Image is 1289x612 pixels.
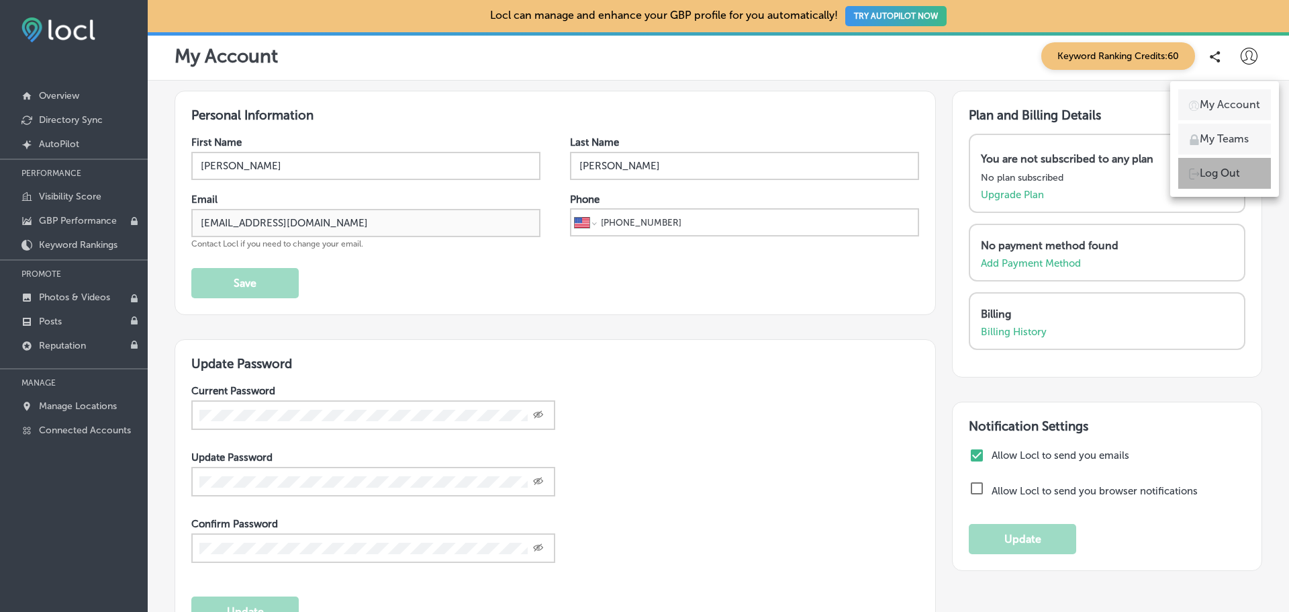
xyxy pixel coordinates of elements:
a: My Account [1178,89,1271,120]
p: Manage Locations [39,400,117,412]
p: Photos & Videos [39,292,110,303]
p: Keyword Rankings [39,239,117,251]
a: Log Out [1178,158,1271,189]
p: Visibility Score [39,191,101,202]
p: Connected Accounts [39,425,131,436]
button: TRY AUTOPILOT NOW [845,6,947,26]
p: My Teams [1200,131,1249,147]
p: Log Out [1200,165,1240,181]
p: My Account [1200,97,1260,113]
p: Directory Sync [39,114,103,126]
p: Overview [39,90,79,101]
p: Reputation [39,340,86,351]
p: AutoPilot [39,138,79,150]
img: fda3e92497d09a02dc62c9cd864e3231.png [21,17,95,42]
p: GBP Performance [39,215,117,226]
a: My Teams [1178,124,1271,155]
p: Posts [39,316,62,327]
